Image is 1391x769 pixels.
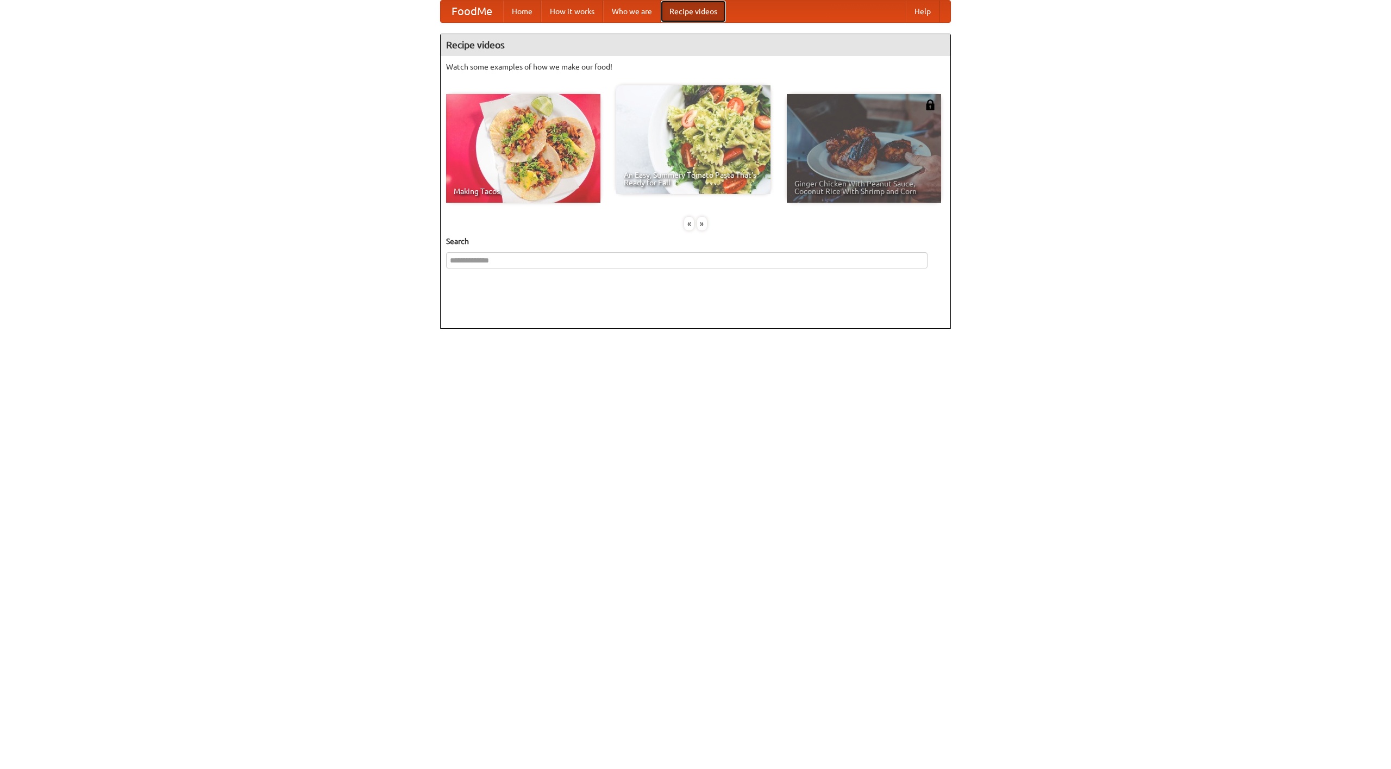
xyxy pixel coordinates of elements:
div: » [697,217,707,230]
span: Making Tacos [454,187,593,195]
span: An Easy, Summery Tomato Pasta That's Ready for Fall [624,171,763,186]
img: 483408.png [925,99,936,110]
h4: Recipe videos [441,34,950,56]
div: « [684,217,694,230]
a: An Easy, Summery Tomato Pasta That's Ready for Fall [616,85,770,194]
a: Who we are [603,1,661,22]
a: How it works [541,1,603,22]
a: Making Tacos [446,94,600,203]
a: Recipe videos [661,1,726,22]
p: Watch some examples of how we make our food! [446,61,945,72]
h5: Search [446,236,945,247]
a: Home [503,1,541,22]
a: FoodMe [441,1,503,22]
a: Help [906,1,939,22]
